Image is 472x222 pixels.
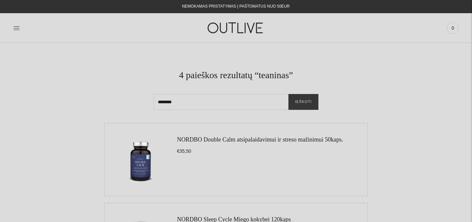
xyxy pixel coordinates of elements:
h1: 4 paieškos rezultatų “teaninas” [26,69,446,81]
a: NORDBO Double Calm atsipalaidavimui ir streso mažinimui 50kaps. [177,136,343,143]
span: 0 [448,23,457,33]
a: 0 [447,21,459,35]
button: Ieškoti [288,94,318,110]
span: €35,50 [177,148,191,154]
div: NEMOKAMAS PRISTATYMAS Į PAŠTOMATUS NUO 50EUR [182,3,290,11]
img: OUTLIVE [195,16,277,39]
